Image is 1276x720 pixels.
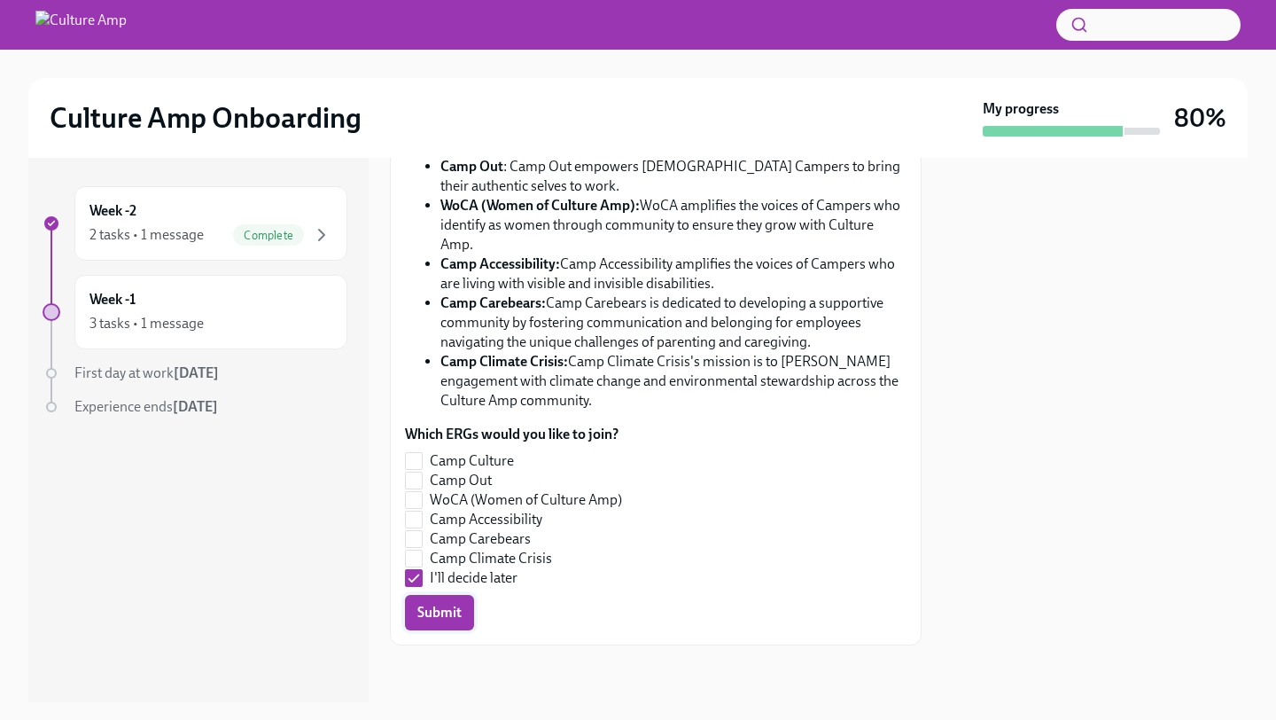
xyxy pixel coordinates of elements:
[35,11,127,39] img: Culture Amp
[430,568,517,588] span: I'll decide later
[89,201,136,221] h6: Week -2
[89,314,204,333] div: 3 tasks • 1 message
[417,604,462,622] span: Submit
[440,352,906,411] li: Camp Climate Crisis's mission is to [PERSON_NAME] engagement with climate change and environmenta...
[430,451,514,471] span: Camp Culture
[430,471,492,490] span: Camp Out
[50,100,362,136] h2: Culture Amp Onboarding
[440,353,568,370] strong: Camp Climate Crisis:
[440,197,640,214] strong: WoCA (Women of Culture Amp):
[405,595,474,630] button: Submit
[43,186,347,261] a: Week -22 tasks • 1 messageComplete
[430,490,622,510] span: WoCA (Women of Culture Amp)
[440,157,906,196] li: : Camp Out empowers [DEMOGRAPHIC_DATA] Campers to bring their authentic selves to work.
[405,425,636,444] label: Which ERGs would you like to join?
[440,254,906,293] li: Camp Accessibility amplifies the voices of Campers who are living with visible and invisible disa...
[440,294,546,311] strong: Camp Carebears:
[43,364,347,383] a: First day at work[DATE]
[89,290,136,309] h6: Week -1
[173,398,218,415] strong: [DATE]
[1174,102,1226,134] h3: 80%
[440,196,906,254] li: WoCA amplifies the voices of Campers who identify as women through community to ensure they grow ...
[430,529,531,549] span: Camp Carebears
[74,364,219,381] span: First day at work
[174,364,219,381] strong: [DATE]
[89,225,204,245] div: 2 tasks • 1 message
[440,255,560,272] strong: Camp Accessibility:
[983,99,1059,119] strong: My progress
[430,549,552,568] span: Camp Climate Crisis
[43,275,347,349] a: Week -13 tasks • 1 message
[233,229,304,242] span: Complete
[430,510,542,529] span: Camp Accessibility
[440,293,906,352] li: Camp Carebears is dedicated to developing a supportive community by fostering communication and b...
[440,158,503,175] strong: Camp Out
[74,398,218,415] span: Experience ends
